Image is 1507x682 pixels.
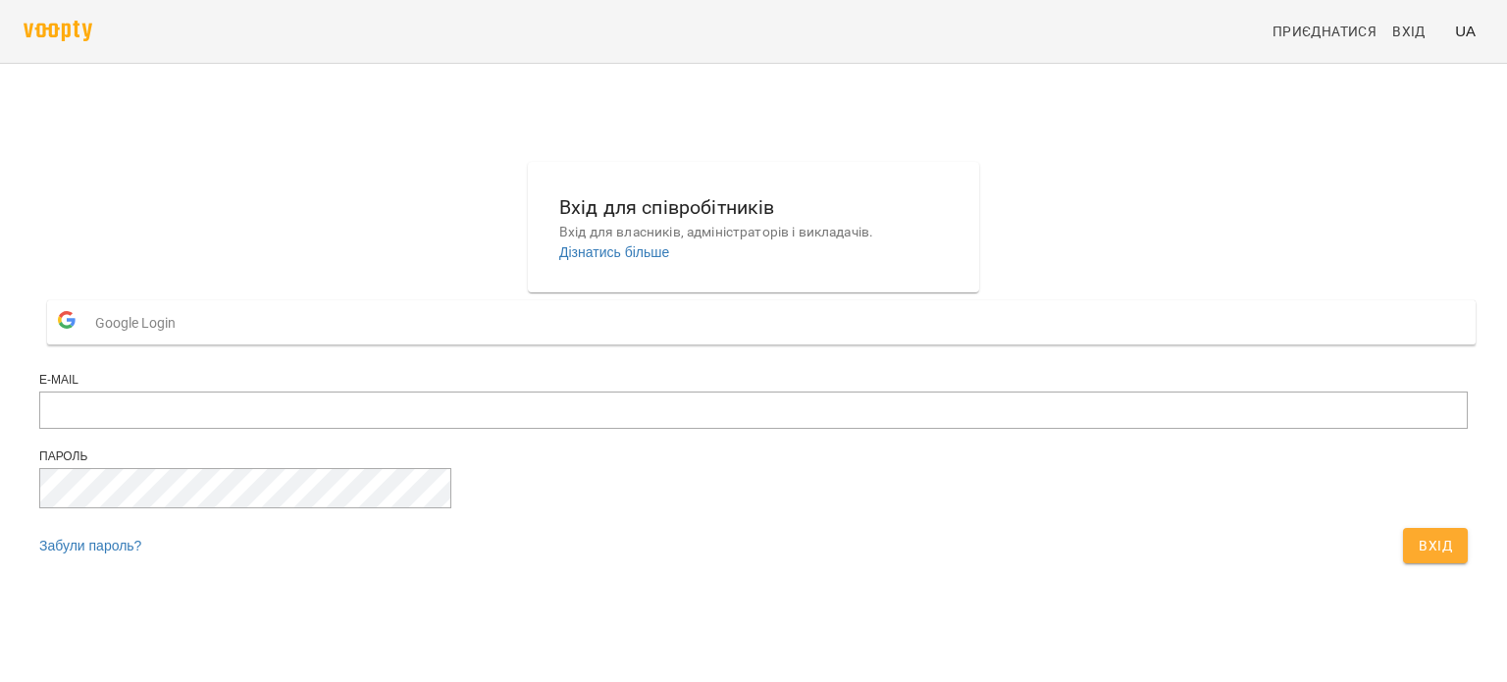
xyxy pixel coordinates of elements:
[24,21,92,41] img: voopty.png
[1455,21,1476,41] span: UA
[1273,20,1377,43] span: Приєднатися
[1447,13,1483,49] button: UA
[1392,20,1426,43] span: Вхід
[1403,528,1468,563] button: Вхід
[39,372,1468,389] div: E-mail
[1419,534,1452,557] span: Вхід
[559,244,669,260] a: Дізнатись більше
[559,192,948,223] h6: Вхід для співробітників
[1265,14,1384,49] a: Приєднатися
[39,538,141,553] a: Забули пароль?
[95,303,185,342] span: Google Login
[47,300,1476,344] button: Google Login
[559,223,948,242] p: Вхід для власників, адміністраторів і викладачів.
[544,177,963,278] button: Вхід для співробітниківВхід для власників, адміністраторів і викладачів.Дізнатись більше
[1384,14,1447,49] a: Вхід
[39,448,1468,465] div: Пароль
